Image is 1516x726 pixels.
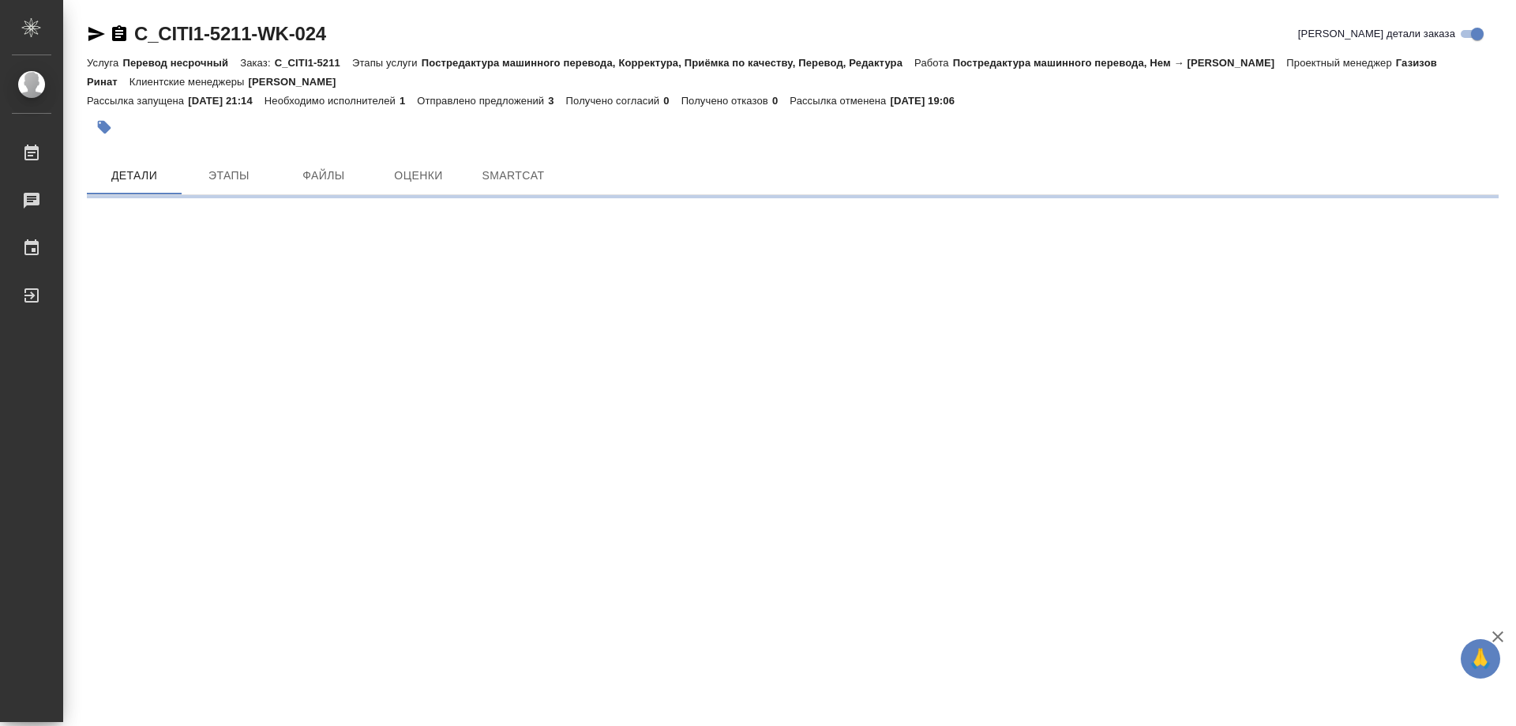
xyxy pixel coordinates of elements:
span: Детали [96,166,172,186]
p: Перевод несрочный [122,57,240,69]
p: [DATE] 19:06 [890,95,966,107]
p: 0 [772,95,790,107]
p: 1 [400,95,417,107]
span: SmartCat [475,166,551,186]
p: Получено отказов [681,95,772,107]
span: 🙏 [1467,642,1494,675]
p: Этапы услуги [352,57,422,69]
button: 🙏 [1461,639,1500,679]
p: Постредактура машинного перевода, Нем → [PERSON_NAME] [953,57,1287,69]
a: C_CITI1-5211-WK-024 [134,23,326,44]
span: Оценки [381,166,456,186]
p: Услуга [87,57,122,69]
button: Скопировать ссылку для ЯМессенджера [87,24,106,43]
p: Рассылка отменена [790,95,890,107]
p: [DATE] 21:14 [188,95,265,107]
button: Скопировать ссылку [110,24,129,43]
p: Работа [914,57,953,69]
p: 3 [548,95,565,107]
p: Проектный менеджер [1286,57,1395,69]
p: [PERSON_NAME] [249,76,348,88]
p: Клиентские менеджеры [129,76,249,88]
p: C_CITI1-5211 [275,57,352,69]
p: Отправлено предложений [417,95,548,107]
p: Заказ: [240,57,274,69]
span: [PERSON_NAME] детали заказа [1298,26,1455,42]
span: Файлы [286,166,362,186]
p: Рассылка запущена [87,95,188,107]
p: Получено согласий [566,95,664,107]
p: Постредактура машинного перевода, Корректура, Приёмка по качеству, Перевод, Редактура [422,57,914,69]
p: Необходимо исполнителей [265,95,400,107]
span: Этапы [191,166,267,186]
button: Добавить тэг [87,110,122,145]
p: 0 [663,95,681,107]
